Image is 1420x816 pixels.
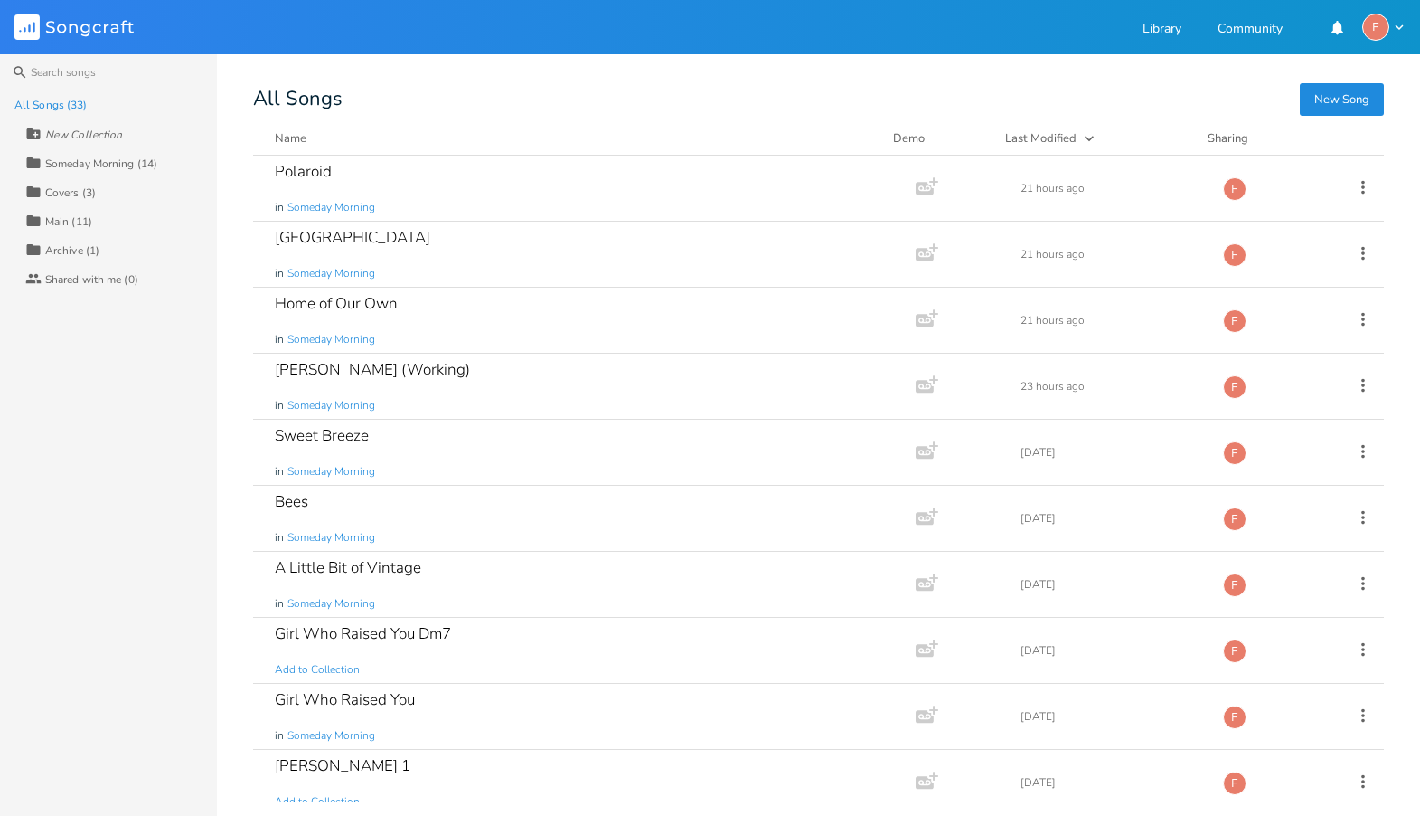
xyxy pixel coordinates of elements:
div: fuzzyip [1362,14,1389,41]
div: [DATE] [1020,579,1201,590]
div: Main (11) [45,216,92,227]
span: Someday Morning [287,530,375,546]
div: Covers (3) [45,187,96,198]
span: in [275,332,284,347]
div: [DATE] [1020,645,1201,656]
span: in [275,596,284,612]
div: [DATE] [1020,777,1201,788]
div: [PERSON_NAME] (Working) [275,362,470,377]
button: Name [275,129,871,147]
div: 23 hours ago [1020,381,1201,392]
div: 21 hours ago [1020,249,1201,260]
div: Girl Who Raised You Dm7 [275,626,451,641]
div: Sweet Breeze [275,428,369,443]
button: Last Modified [1005,129,1186,147]
div: fuzzyip [1223,441,1246,465]
div: 21 hours ago [1020,315,1201,326]
div: Polaroid [275,164,332,179]
button: F [1362,14,1406,41]
div: Name [275,130,306,147]
div: 21 hours ago [1020,183,1201,194]
span: Someday Morning [287,200,375,215]
div: [GEOGRAPHIC_DATA] [275,230,430,245]
span: Someday Morning [287,728,375,744]
span: in [275,200,284,215]
span: in [275,728,284,744]
a: Community [1218,23,1283,38]
div: Home of Our Own [275,296,398,311]
span: Someday Morning [287,464,375,479]
span: Someday Morning [287,596,375,612]
span: Someday Morning [287,266,375,281]
span: Someday Morning [287,398,375,413]
div: [DATE] [1020,711,1201,722]
div: fuzzyip [1223,772,1246,795]
div: Someday Morning (14) [45,158,157,169]
span: in [275,530,284,546]
span: in [275,464,284,479]
div: fuzzyip [1223,508,1246,531]
div: [DATE] [1020,447,1201,458]
div: [PERSON_NAME] 1 [275,758,410,773]
button: New Song [1300,83,1384,116]
div: All Songs (33) [14,100,87,110]
div: Shared with me (0) [45,274,138,285]
div: fuzzyip [1223,177,1246,201]
span: in [275,266,284,281]
div: Bees [275,494,308,509]
div: fuzzyip [1223,574,1246,597]
span: Add to Collection [275,794,360,810]
a: Library [1143,23,1181,38]
div: fuzzyip [1223,706,1246,729]
div: fuzzyip [1223,309,1246,333]
span: in [275,398,284,413]
div: Archive (1) [45,245,99,256]
div: fuzzyip [1223,243,1246,267]
div: fuzzyip [1223,640,1246,663]
div: Girl Who Raised You [275,692,415,707]
div: Last Modified [1005,130,1077,147]
span: Someday Morning [287,332,375,347]
div: [DATE] [1020,513,1201,524]
div: fuzzyip [1223,375,1246,399]
div: A Little Bit of Vintage [275,560,421,575]
div: All Songs [253,90,1384,108]
div: New Collection [45,129,122,140]
span: Add to Collection [275,662,360,678]
div: Sharing [1208,129,1316,147]
div: Demo [893,129,983,147]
